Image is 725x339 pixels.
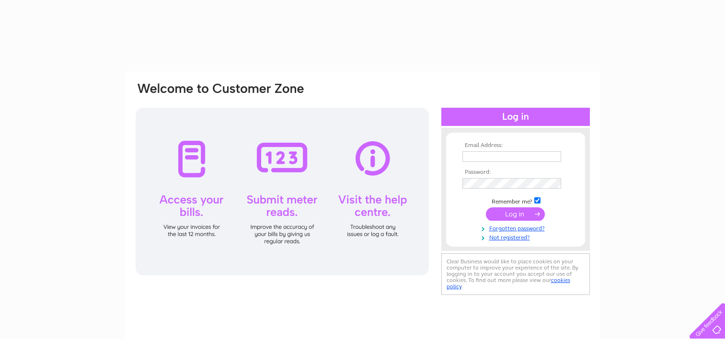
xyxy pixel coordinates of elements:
[460,169,571,176] th: Password:
[447,277,570,290] a: cookies policy
[460,142,571,149] th: Email Address:
[460,196,571,205] td: Remember me?
[486,207,545,221] input: Submit
[462,232,571,241] a: Not registered?
[462,223,571,232] a: Forgotten password?
[441,253,590,295] div: Clear Business would like to place cookies on your computer to improve your experience of the sit...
